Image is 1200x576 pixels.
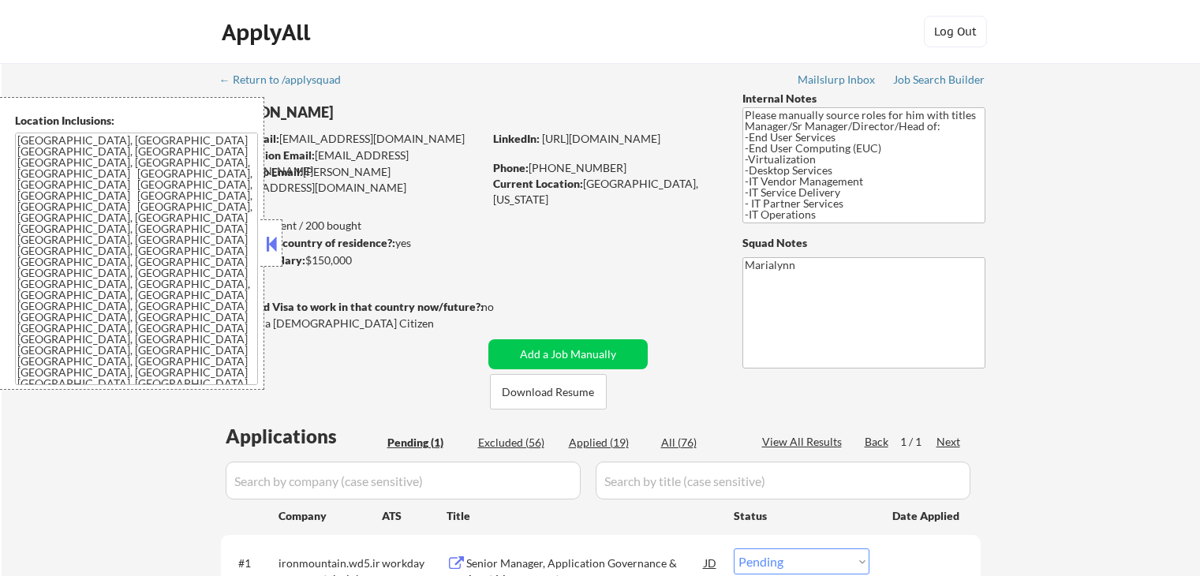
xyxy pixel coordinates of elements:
[226,462,581,499] input: Search by company (case sensitive)
[493,176,716,207] div: [GEOGRAPHIC_DATA], [US_STATE]
[221,316,488,331] div: Yes, I am a [DEMOGRAPHIC_DATA] Citizen
[226,427,382,446] div: Applications
[493,132,540,145] strong: LinkedIn:
[222,131,483,147] div: [EMAIL_ADDRESS][DOMAIN_NAME]
[900,434,936,450] div: 1 / 1
[222,148,483,178] div: [EMAIL_ADDRESS][DOMAIN_NAME]
[893,73,985,89] a: Job Search Builder
[382,508,447,524] div: ATS
[798,74,877,85] div: Mailslurp Inbox
[222,19,315,46] div: ApplyAll
[279,508,382,524] div: Company
[542,132,660,145] a: [URL][DOMAIN_NAME]
[221,300,484,313] strong: Will need Visa to work in that country now/future?:
[387,435,466,451] div: Pending (1)
[493,161,529,174] strong: Phone:
[221,103,545,122] div: [PERSON_NAME]
[238,555,266,571] div: #1
[742,235,985,251] div: Squad Notes
[936,434,962,450] div: Next
[382,555,447,571] div: workday
[893,74,985,85] div: Job Search Builder
[596,462,970,499] input: Search by title (case sensitive)
[493,177,583,190] strong: Current Location:
[865,434,890,450] div: Back
[220,252,483,268] div: $150,000
[447,508,719,524] div: Title
[569,435,648,451] div: Applied (19)
[220,236,395,249] strong: Can work in country of residence?:
[493,160,716,176] div: [PHONE_NUMBER]
[220,218,483,234] div: 19 sent / 200 bought
[219,73,356,89] a: ← Return to /applysquad
[481,299,526,315] div: no
[661,435,740,451] div: All (76)
[490,374,607,410] button: Download Resume
[734,501,869,529] div: Status
[742,91,985,107] div: Internal Notes
[220,235,478,251] div: yes
[798,73,877,89] a: Mailslurp Inbox
[892,508,962,524] div: Date Applied
[924,16,987,47] button: Log Out
[221,164,483,195] div: [PERSON_NAME][EMAIL_ADDRESS][DOMAIN_NAME]
[762,434,847,450] div: View All Results
[488,339,648,369] button: Add a Job Manually
[15,113,258,129] div: Location Inclusions:
[478,435,557,451] div: Excluded (56)
[219,74,356,85] div: ← Return to /applysquad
